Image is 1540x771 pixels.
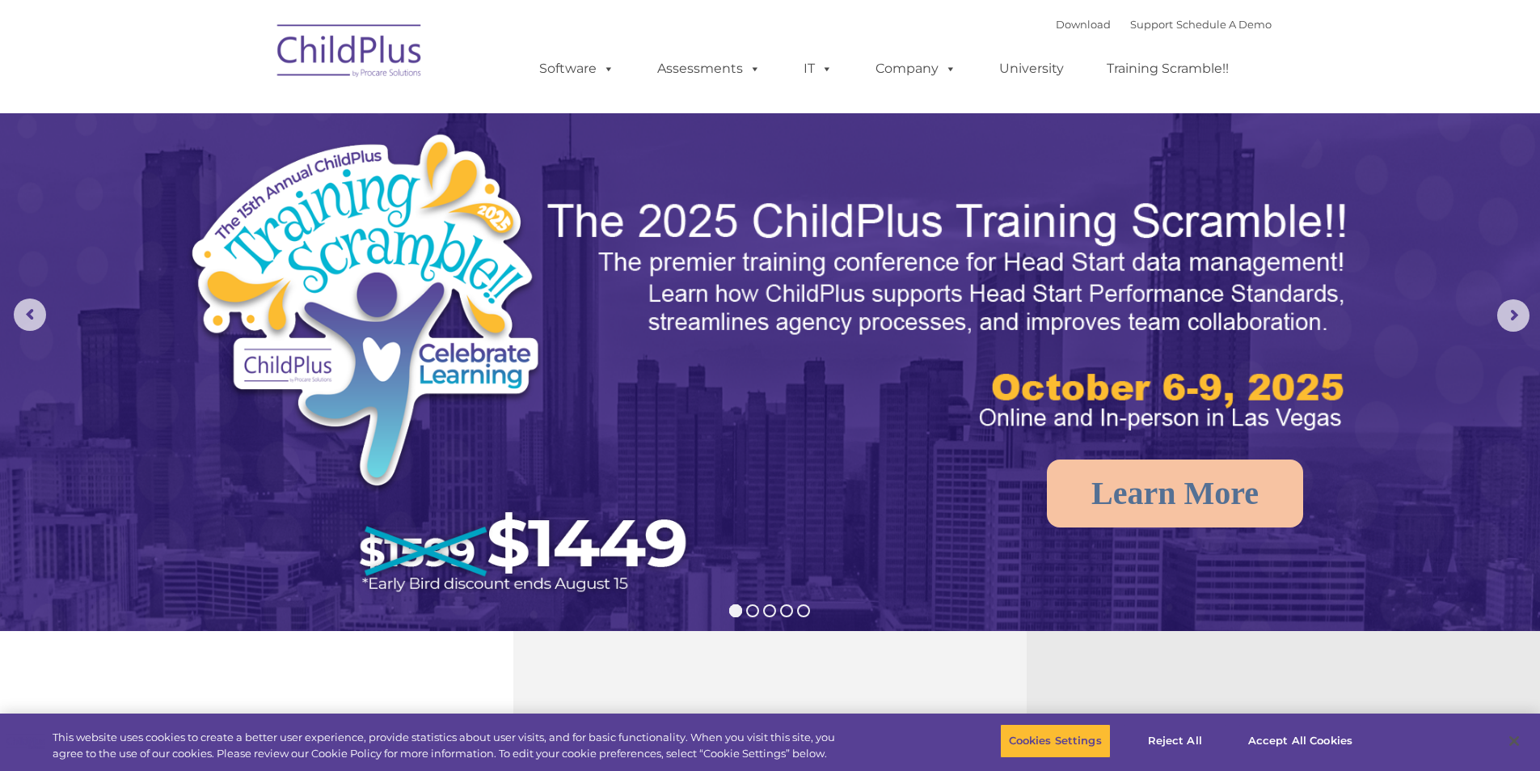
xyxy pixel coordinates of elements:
a: University [983,53,1080,85]
font: | [1056,18,1272,31]
button: Reject All [1124,724,1226,758]
button: Close [1496,723,1532,759]
a: Learn More [1047,460,1303,527]
a: IT [787,53,849,85]
button: Accept All Cookies [1239,724,1361,758]
a: Assessments [641,53,777,85]
div: This website uses cookies to create a better user experience, provide statistics about user visit... [53,730,847,761]
a: Software [523,53,631,85]
a: Support [1130,18,1173,31]
img: ChildPlus by Procare Solutions [269,13,431,94]
a: Download [1056,18,1111,31]
button: Cookies Settings [1000,724,1111,758]
a: Training Scramble!! [1091,53,1245,85]
span: Phone number [225,173,293,185]
a: Schedule A Demo [1176,18,1272,31]
span: Last name [225,107,274,119]
a: Company [859,53,973,85]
